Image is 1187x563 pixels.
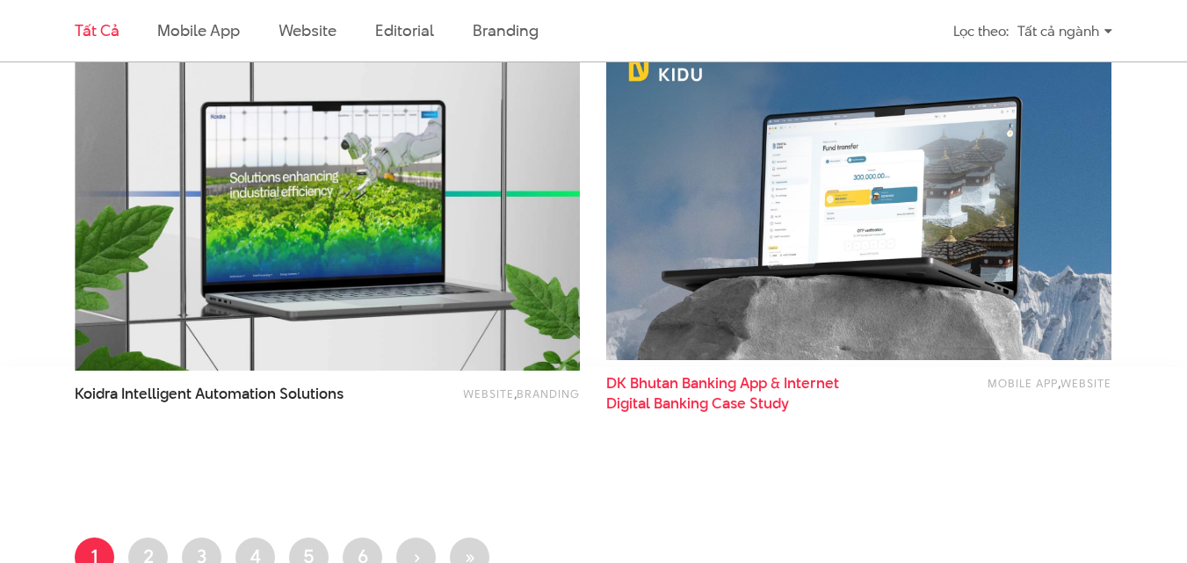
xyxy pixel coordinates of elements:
div: Lọc theo: [953,16,1009,47]
a: Branding [473,19,538,41]
div: , [378,384,580,415]
a: Koidra Intelligent Automation Solutions [75,384,352,424]
a: Website [463,386,514,401]
a: Branding [517,386,580,401]
a: Website [1060,375,1111,391]
a: Tất cả [75,19,119,41]
div: Tất cả ngành [1017,16,1112,47]
a: Website [279,19,337,41]
span: Automation [195,383,276,404]
img: DK-Bhutan [606,22,1111,360]
span: DK Bhutan Banking App & Internet [606,373,884,414]
div: , [909,373,1111,405]
img: Koidra Thumbnail [75,32,580,371]
span: Digital Banking Case Study [606,393,789,414]
span: Koidra [75,383,118,404]
span: Intelligent [121,383,192,404]
a: Editorial [375,19,434,41]
a: DK Bhutan Banking App & InternetDigital Banking Case Study [606,373,884,414]
a: Mobile app [988,375,1058,391]
span: Solutions [279,383,344,404]
a: Mobile app [157,19,239,41]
